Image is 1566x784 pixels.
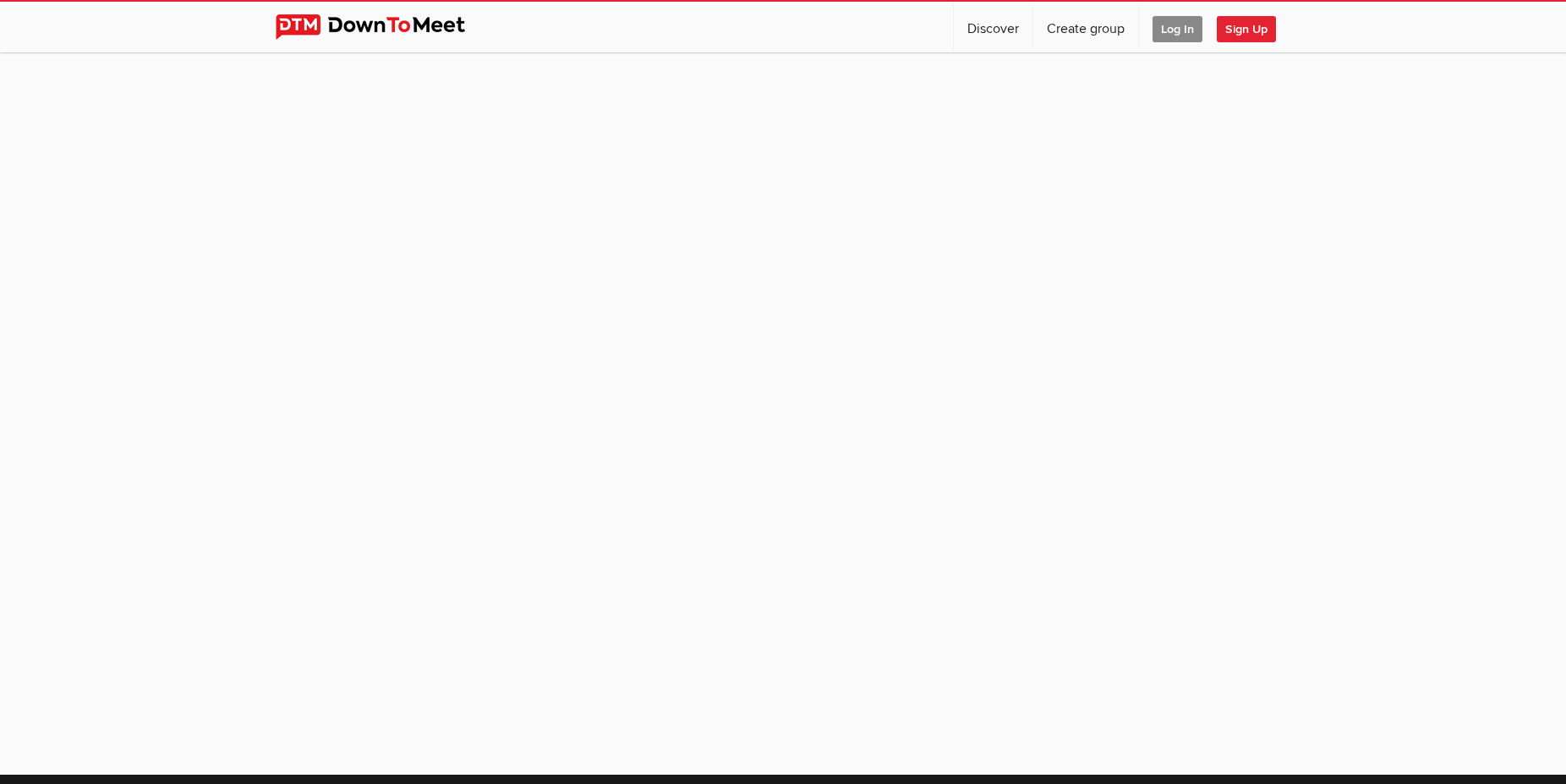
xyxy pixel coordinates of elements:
[1153,16,1202,42] span: Log In
[276,14,491,40] img: DownToMeet
[954,2,1032,52] a: Discover
[1217,16,1276,42] span: Sign Up
[1139,2,1216,52] a: Log In
[1217,2,1289,52] a: Sign Up
[1033,2,1138,52] a: Create group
